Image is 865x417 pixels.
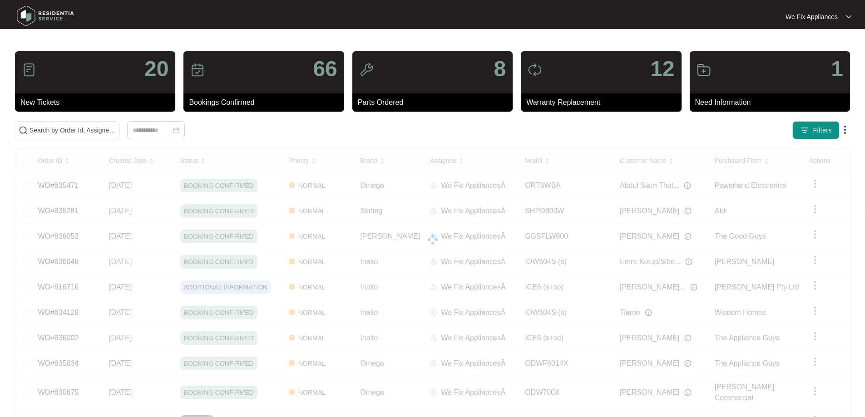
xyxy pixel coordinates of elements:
p: Parts Ordered [358,97,513,108]
p: 1 [831,58,843,80]
img: icon [190,63,205,77]
img: icon [697,63,711,77]
img: icon [359,63,374,77]
img: search-icon [19,126,28,135]
p: Need Information [695,97,850,108]
img: dropdown arrow [840,124,850,135]
img: dropdown arrow [846,15,851,19]
img: icon [528,63,542,77]
img: filter icon [800,126,809,135]
p: 8 [494,58,506,80]
span: Filters [813,126,832,135]
img: icon [22,63,36,77]
p: We Fix Appliances [786,12,838,21]
input: Search by Order Id, Assignee Name, Customer Name, Brand and Model [30,125,116,135]
p: 12 [650,58,674,80]
p: New Tickets [20,97,175,108]
p: Warranty Replacement [526,97,681,108]
p: Bookings Confirmed [189,97,344,108]
p: 20 [144,58,168,80]
img: residentia service logo [14,2,77,29]
p: 66 [313,58,337,80]
button: filter iconFilters [792,121,840,139]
